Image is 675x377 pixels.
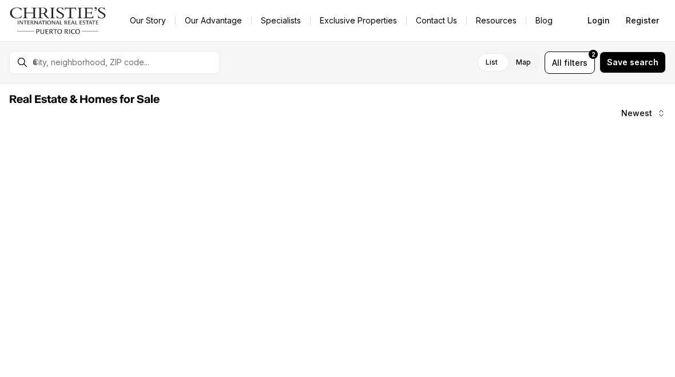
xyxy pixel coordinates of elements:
[607,58,658,67] span: Save search
[621,109,652,118] span: Newest
[121,13,175,29] a: Our Story
[9,7,107,34] img: logo
[614,102,673,125] button: Newest
[626,16,659,25] span: Register
[591,50,595,59] span: 2
[477,52,507,73] label: List
[9,94,160,105] span: Real Estate & Homes for Sale
[311,13,406,29] a: Exclusive Properties
[507,52,540,73] label: Map
[619,9,666,32] button: Register
[545,51,595,74] button: Allfilters2
[467,13,526,29] a: Resources
[407,13,466,29] button: Contact Us
[176,13,251,29] a: Our Advantage
[599,51,666,73] button: Save search
[581,9,617,32] button: Login
[552,57,562,69] span: All
[587,16,610,25] span: Login
[252,13,310,29] a: Specialists
[564,57,587,69] span: filters
[526,13,562,29] a: Blog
